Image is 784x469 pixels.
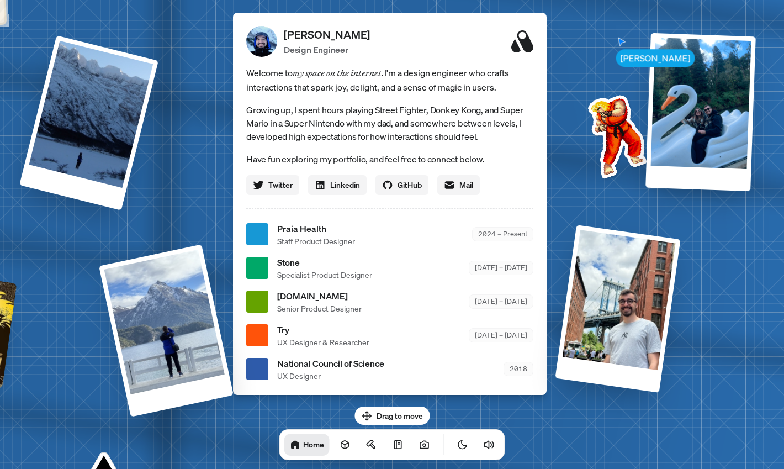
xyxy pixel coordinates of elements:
img: Profile Picture [246,26,277,57]
span: Specialist Product Designer [277,269,372,281]
span: Linkedin [330,179,360,191]
p: Have fun exploring my portfolio, and feel free to connect below. [246,152,533,166]
span: [DOMAIN_NAME] [277,289,362,303]
p: Growing up, I spent hours playing Street Fighter, Donkey Kong, and Super Mario in a Super Nintend... [246,103,533,143]
span: UX Designer [277,370,384,382]
h1: Home [303,439,324,450]
span: Praia Health [277,222,355,235]
p: [PERSON_NAME] [284,27,370,43]
span: Senior Product Designer [277,303,362,314]
a: GitHub [375,175,428,195]
span: Twitter [268,179,293,191]
button: Toggle Theme [452,434,474,456]
div: 2018 [504,362,533,376]
span: Stone [277,256,372,269]
span: GitHub [398,179,422,191]
em: my space on the internet. [293,67,384,78]
a: Linkedin [308,175,367,195]
span: Try [277,323,369,336]
div: [DATE] – [DATE] [469,328,533,342]
span: Mail [459,179,473,191]
span: UX Designer & Researcher [277,336,369,348]
span: Welcome to I'm a design engineer who crafts interactions that spark joy, delight, and a sense of ... [246,66,533,94]
span: National Council of Science [277,357,384,370]
p: Design Engineer [284,43,370,56]
button: Toggle Audio [478,434,500,456]
img: Profile example [559,78,671,190]
a: Mail [437,175,480,195]
a: Home [284,434,330,456]
a: Twitter [246,175,299,195]
div: [DATE] – [DATE] [469,261,533,275]
div: 2024 – Present [472,227,533,241]
span: Staff Product Designer [277,235,355,247]
div: [DATE] – [DATE] [469,294,533,308]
